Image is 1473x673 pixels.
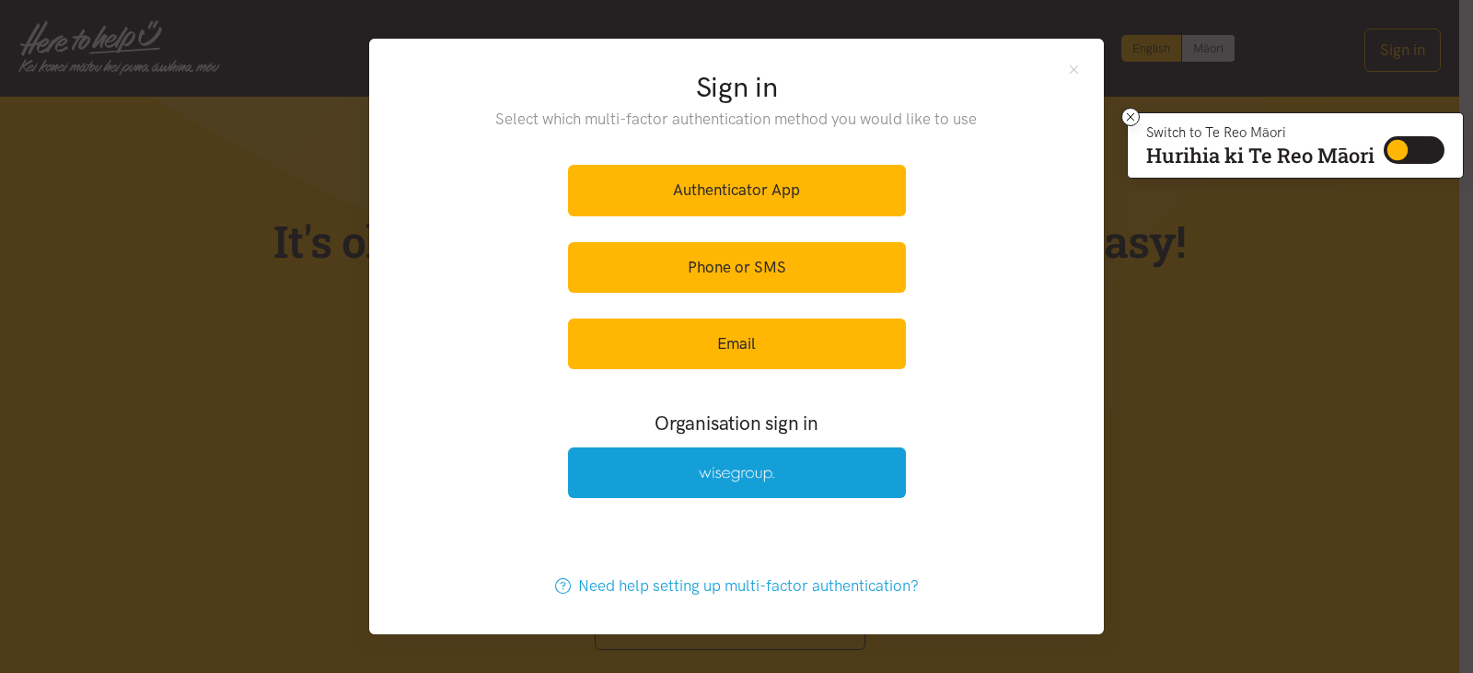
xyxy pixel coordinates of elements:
[536,561,938,611] a: Need help setting up multi-factor authentication?
[458,107,1015,132] p: Select which multi-factor authentication method you would like to use
[1146,147,1374,164] p: Hurihia ki Te Reo Māori
[1066,61,1082,76] button: Close
[568,242,906,293] a: Phone or SMS
[568,319,906,369] a: Email
[517,410,956,436] h3: Organisation sign in
[1146,127,1374,138] p: Switch to Te Reo Māori
[458,68,1015,107] h2: Sign in
[568,165,906,215] a: Authenticator App
[699,467,774,482] img: Wise Group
